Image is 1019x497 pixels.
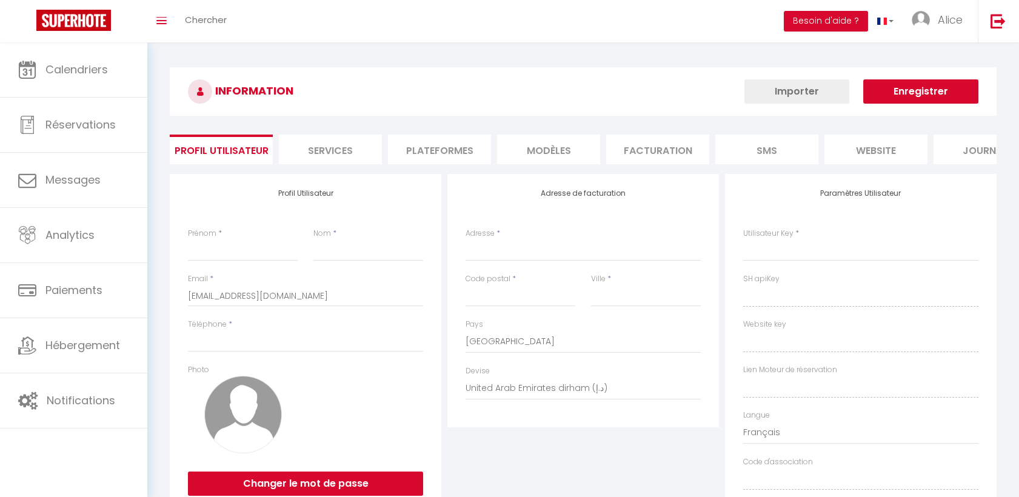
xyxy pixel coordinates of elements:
[591,273,606,285] label: Ville
[824,135,927,164] li: website
[185,13,227,26] span: Chercher
[47,393,115,408] span: Notifications
[170,135,273,164] li: Profil Utilisateur
[188,189,423,198] h4: Profil Utilisateur
[170,67,997,116] h3: INFORMATION
[938,12,963,27] span: Alice
[466,273,510,285] label: Code postal
[743,319,786,330] label: Website key
[743,228,793,239] label: Utilisateur Key
[863,79,978,104] button: Enregistrer
[912,11,930,29] img: ...
[188,364,209,376] label: Photo
[45,62,108,77] span: Calendriers
[743,189,978,198] h4: Paramètres Utilisateur
[743,273,780,285] label: SH apiKey
[188,228,216,239] label: Prénom
[466,228,495,239] label: Adresse
[744,79,849,104] button: Importer
[743,364,837,376] label: Lien Moteur de réservation
[466,189,701,198] h4: Adresse de facturation
[45,172,101,187] span: Messages
[497,135,600,164] li: MODÈLES
[466,365,490,377] label: Devise
[606,135,709,164] li: Facturation
[313,228,331,239] label: Nom
[188,273,208,285] label: Email
[45,338,120,353] span: Hébergement
[388,135,491,164] li: Plateformes
[45,227,95,242] span: Analytics
[188,319,227,330] label: Téléphone
[743,456,813,468] label: Code d'association
[466,319,483,330] label: Pays
[991,13,1006,28] img: logout
[188,472,423,496] button: Changer le mot de passe
[45,282,102,298] span: Paiements
[204,376,282,453] img: avatar.png
[279,135,382,164] li: Services
[45,117,116,132] span: Réservations
[36,10,111,31] img: Super Booking
[743,410,770,421] label: Langue
[715,135,818,164] li: SMS
[784,11,868,32] button: Besoin d'aide ?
